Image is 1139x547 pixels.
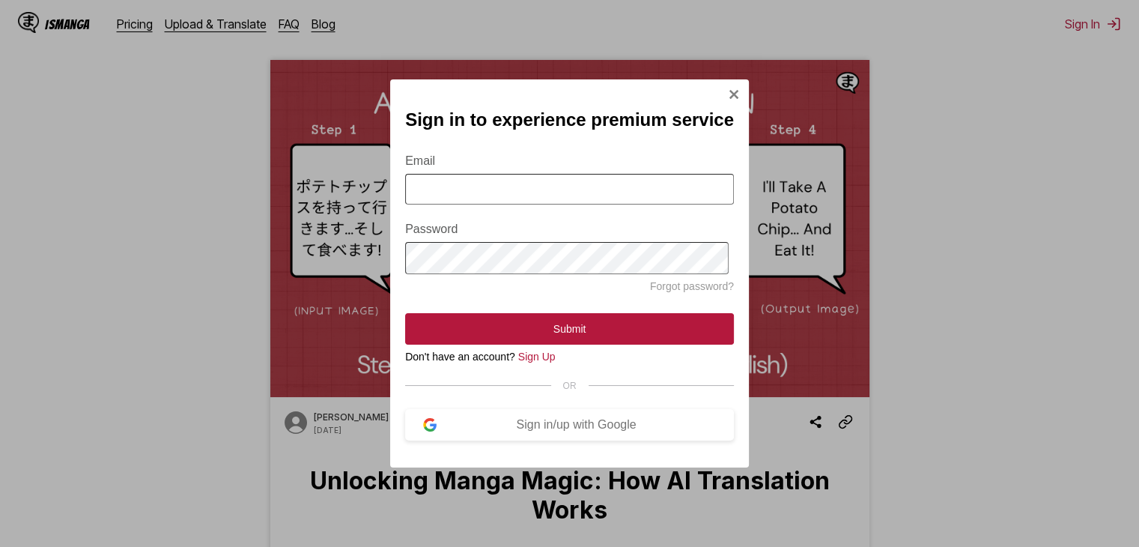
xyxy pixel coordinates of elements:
div: Don't have an account? [405,351,734,363]
img: Close [728,88,740,100]
button: Submit [405,313,734,345]
label: Email [405,154,734,168]
img: google-logo [423,418,437,432]
div: OR [405,381,734,391]
h2: Sign in to experience premium service [405,109,734,130]
div: Sign in/up with Google [437,418,716,432]
a: Sign Up [518,351,556,363]
label: Password [405,223,734,236]
button: Sign in/up with Google [405,409,734,441]
a: Forgot password? [650,280,734,292]
div: Sign In Modal [390,79,749,467]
